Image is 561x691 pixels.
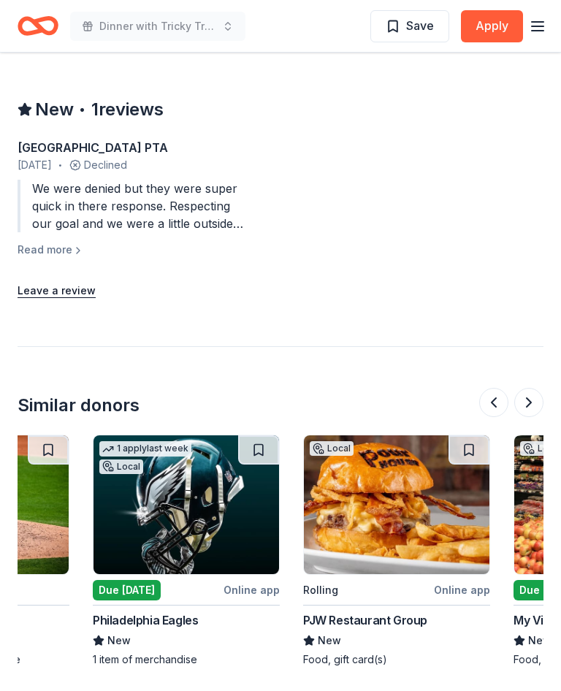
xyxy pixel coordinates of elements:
button: Save [370,10,449,42]
span: New [35,98,74,121]
img: Image for PJW Restaurant Group [304,435,489,574]
a: Image for PJW Restaurant GroupLocalRollingOnline appPJW Restaurant GroupNewFood, gift card(s) [303,435,490,667]
div: Similar donors [18,394,140,417]
span: [DATE] [18,156,52,174]
div: Local [310,441,354,456]
div: PJW Restaurant Group [303,611,427,629]
div: [GEOGRAPHIC_DATA] PTA [18,139,245,156]
div: 1 item of merchandise [93,652,280,667]
div: Local [99,459,143,474]
a: Image for Philadelphia Eagles1 applylast weekLocalDue [DATE]Online appPhiladelphia EaglesNew1 ite... [93,435,280,667]
span: New [107,632,131,649]
span: Save [406,16,434,35]
button: Dinner with Tricky Tray and Live Entertainment . Featuring cuisine from local restaurants. [70,12,245,41]
div: Online app [434,581,490,599]
div: 1 apply last week [99,441,191,457]
span: • [58,159,62,171]
button: Read more [18,241,84,259]
div: Online app [224,581,280,599]
div: We were denied but they were super quick in there response. Respecting our goal and we were a lit... [18,180,245,232]
button: Apply [461,10,523,42]
span: • [79,102,86,118]
div: Rolling [303,581,338,599]
div: Due [DATE] [93,580,161,600]
div: Declined [18,156,245,174]
div: Food, gift card(s) [303,652,490,667]
button: Leave a review [18,282,96,299]
img: Image for Philadelphia Eagles [93,435,279,574]
a: Home [18,9,58,43]
span: 1 reviews [91,98,164,121]
span: New [528,632,552,649]
span: Dinner with Tricky Tray and Live Entertainment . Featuring cuisine from local restaurants. [99,18,216,35]
div: Philadelphia Eagles [93,611,198,629]
span: New [318,632,341,649]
